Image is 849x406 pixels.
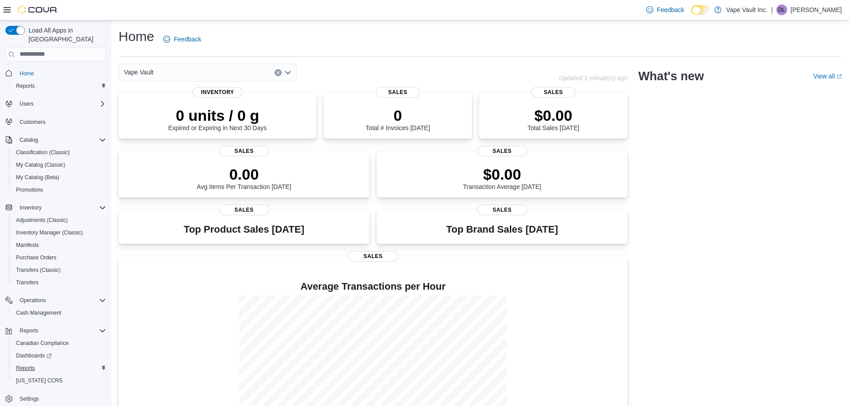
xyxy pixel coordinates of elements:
span: Feedback [657,5,684,14]
a: Purchase Orders [12,252,60,263]
button: Reports [9,80,110,92]
span: Home [20,70,34,77]
span: Sales [219,205,269,215]
span: Reports [12,81,106,91]
span: Adjustments (Classic) [16,217,68,224]
a: Feedback [160,30,205,48]
a: Home [16,68,37,79]
h2: What's new [638,69,704,83]
span: Transfers (Classic) [16,267,61,274]
span: Sales [219,146,269,156]
p: $0.00 [463,165,541,183]
span: Customers [16,116,106,127]
span: Settings [16,393,106,404]
div: Expired or Expiring in Next 30 Days [168,107,267,131]
button: Inventory [2,201,110,214]
button: Transfers (Classic) [9,264,110,276]
span: Dashboards [12,350,106,361]
div: Darren Lopes [776,4,787,15]
span: Canadian Compliance [12,338,106,349]
button: Adjustments (Classic) [9,214,110,226]
span: Cash Management [12,308,106,318]
span: Dashboards [16,352,52,359]
div: Transaction Average [DATE] [463,165,541,190]
a: Transfers (Classic) [12,265,64,275]
button: Operations [16,295,49,306]
p: 0 [365,107,430,124]
span: DL [778,4,785,15]
button: Clear input [275,69,282,76]
span: Inventory [20,204,41,211]
div: Total Sales [DATE] [527,107,579,131]
a: Settings [16,394,42,404]
span: Reports [16,82,35,90]
button: Manifests [9,239,110,251]
a: Adjustments (Classic) [12,215,71,226]
span: Customers [20,119,45,126]
span: Sales [348,251,398,262]
span: Manifests [12,240,106,250]
a: Dashboards [9,349,110,362]
button: Reports [2,324,110,337]
button: Purchase Orders [9,251,110,264]
a: Classification (Classic) [12,147,74,158]
button: Promotions [9,184,110,196]
h3: Top Brand Sales [DATE] [446,224,558,235]
span: Reports [16,325,106,336]
span: Manifests [16,242,39,249]
button: Home [2,67,110,80]
a: Manifests [12,240,42,250]
span: Promotions [16,186,43,193]
a: Promotions [12,185,47,195]
span: Promotions [12,185,106,195]
button: Reports [16,325,42,336]
button: Catalog [16,135,41,145]
h1: Home [119,28,154,45]
button: Transfers [9,276,110,289]
span: Transfers [16,279,38,286]
button: Customers [2,115,110,128]
a: Customers [16,117,49,127]
span: Sales [477,146,527,156]
span: Cash Management [16,309,61,316]
button: Inventory Manager (Classic) [9,226,110,239]
p: $0.00 [527,107,579,124]
span: Sales [531,87,576,98]
p: Updated 1 minute(s) ago [559,74,628,82]
a: My Catalog (Beta) [12,172,63,183]
span: Inventory [16,202,106,213]
span: Purchase Orders [16,254,57,261]
span: Operations [20,297,46,304]
a: Transfers [12,277,42,288]
button: [US_STATE] CCRS [9,374,110,387]
span: Home [16,68,106,79]
span: Settings [20,395,39,402]
span: Washington CCRS [12,375,106,386]
button: Operations [2,294,110,307]
span: My Catalog (Classic) [12,160,106,170]
a: Feedback [643,1,688,19]
span: Sales [376,87,420,98]
span: Classification (Classic) [16,149,70,156]
div: Total # Invoices [DATE] [365,107,430,131]
div: Avg Items Per Transaction [DATE] [197,165,291,190]
a: Cash Management [12,308,65,318]
p: Vape Vault Inc. [726,4,767,15]
button: Canadian Compliance [9,337,110,349]
span: Inventory [193,87,242,98]
button: Inventory [16,202,45,213]
button: Classification (Classic) [9,146,110,159]
a: Reports [12,363,38,373]
a: Dashboards [12,350,55,361]
span: Inventory Manager (Classic) [16,229,83,236]
span: Reports [20,327,38,334]
span: Canadian Compliance [16,340,69,347]
span: My Catalog (Classic) [16,161,66,168]
span: Vape Vault [124,67,153,78]
span: Adjustments (Classic) [12,215,106,226]
span: [US_STATE] CCRS [16,377,62,384]
span: Users [16,98,106,109]
button: Catalog [2,134,110,146]
span: Transfers (Classic) [12,265,106,275]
